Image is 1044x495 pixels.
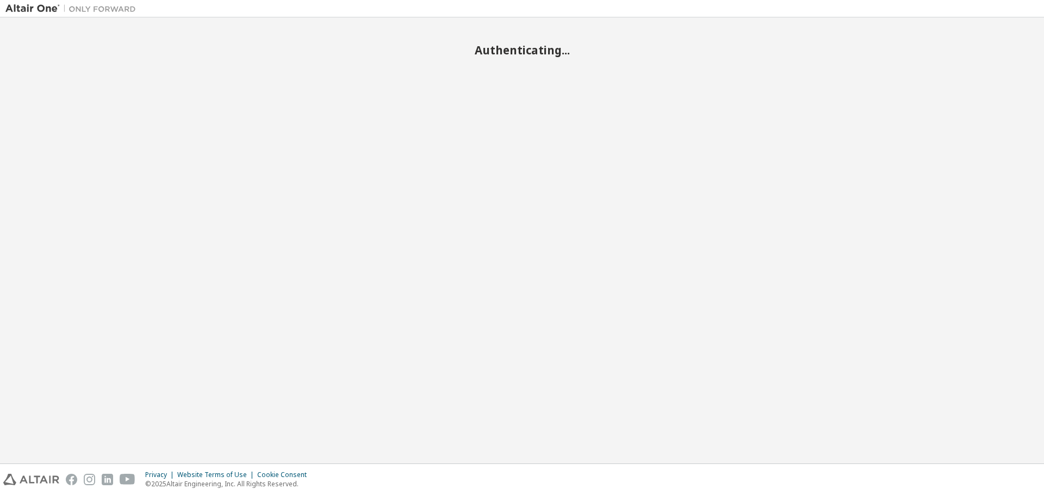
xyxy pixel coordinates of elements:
p: © 2025 Altair Engineering, Inc. All Rights Reserved. [145,479,313,488]
img: linkedin.svg [102,474,113,485]
div: Website Terms of Use [177,471,257,479]
div: Privacy [145,471,177,479]
img: youtube.svg [120,474,135,485]
div: Cookie Consent [257,471,313,479]
img: instagram.svg [84,474,95,485]
img: facebook.svg [66,474,77,485]
img: Altair One [5,3,141,14]
h2: Authenticating... [5,43,1039,57]
img: altair_logo.svg [3,474,59,485]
